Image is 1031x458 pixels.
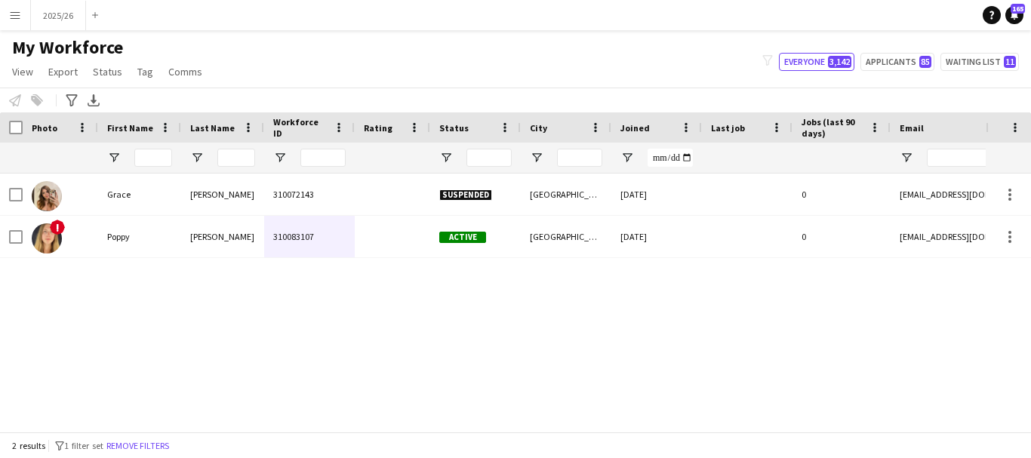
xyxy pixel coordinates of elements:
button: Open Filter Menu [530,151,543,164]
span: Status [93,65,122,78]
a: View [6,62,39,81]
button: Remove filters [103,438,172,454]
a: 165 [1005,6,1023,24]
span: Photo [32,122,57,134]
span: Comms [168,65,202,78]
div: Grace [98,174,181,215]
button: Applicants85 [860,53,934,71]
div: Poppy [98,216,181,257]
button: Open Filter Menu [273,151,287,164]
a: Comms [162,62,208,81]
span: ! [50,220,65,235]
input: Workforce ID Filter Input [300,149,346,167]
div: 0 [792,216,891,257]
button: Everyone3,142 [779,53,854,71]
img: Grace Thomas [32,181,62,211]
a: Status [87,62,128,81]
span: 1 filter set [64,440,103,451]
div: 0 [792,174,891,215]
span: Workforce ID [273,116,328,139]
button: Open Filter Menu [190,151,204,164]
div: [GEOGRAPHIC_DATA] [521,216,611,257]
span: 3,142 [828,56,851,68]
div: [DATE] [611,216,702,257]
span: View [12,65,33,78]
a: Tag [131,62,159,81]
span: Joined [620,122,650,134]
span: Email [900,122,924,134]
button: 2025/26 [31,1,86,30]
input: City Filter Input [557,149,602,167]
div: 310072143 [264,174,355,215]
span: Rating [364,122,392,134]
button: Open Filter Menu [439,151,453,164]
span: Jobs (last 90 days) [802,116,863,139]
input: Status Filter Input [466,149,512,167]
span: Active [439,232,486,243]
span: Suspended [439,189,492,201]
span: 11 [1004,56,1016,68]
button: Open Filter Menu [620,151,634,164]
app-action-btn: Export XLSX [85,91,103,109]
a: Export [42,62,84,81]
div: 310083107 [264,216,355,257]
span: Last job [711,122,745,134]
input: Last Name Filter Input [217,149,255,167]
span: My Workforce [12,36,123,59]
div: [DATE] [611,174,702,215]
app-action-btn: Advanced filters [63,91,81,109]
span: 165 [1011,4,1025,14]
button: Waiting list11 [940,53,1019,71]
span: Status [439,122,469,134]
input: Joined Filter Input [648,149,693,167]
span: City [530,122,547,134]
span: Export [48,65,78,78]
button: Open Filter Menu [107,151,121,164]
div: [GEOGRAPHIC_DATA] [521,174,611,215]
div: [PERSON_NAME] [181,174,264,215]
img: Poppy Johnson [32,223,62,254]
div: [PERSON_NAME] [181,216,264,257]
span: Tag [137,65,153,78]
input: First Name Filter Input [134,149,172,167]
button: Open Filter Menu [900,151,913,164]
span: First Name [107,122,153,134]
span: 85 [919,56,931,68]
span: Last Name [190,122,235,134]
